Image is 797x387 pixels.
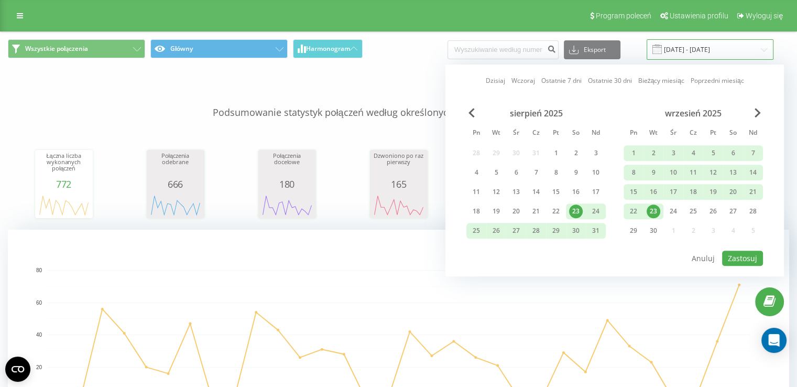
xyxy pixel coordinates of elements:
[647,166,660,179] div: 9
[373,179,425,189] div: 165
[686,251,720,266] button: Anuluj
[726,185,740,199] div: 20
[723,184,743,200] div: sob 20 wrz 2025
[36,267,42,273] text: 80
[486,203,506,219] div: wt 19 sie 2025
[566,145,586,161] div: sob 2 sie 2025
[546,184,566,200] div: pt 15 sie 2025
[261,189,313,221] div: A chart.
[149,189,202,221] div: A chart.
[643,165,663,180] div: wt 9 wrz 2025
[706,146,720,160] div: 5
[746,146,760,160] div: 7
[569,224,583,238] div: 30
[546,165,566,180] div: pt 8 sie 2025
[306,45,350,52] span: Harmonogram
[726,205,740,218] div: 27
[589,224,603,238] div: 31
[526,165,546,180] div: czw 7 sie 2025
[8,39,145,58] button: Wszystkie połączenia
[703,165,723,180] div: pt 12 wrz 2025
[683,203,703,219] div: czw 25 wrz 2025
[489,185,503,199] div: 12
[549,146,563,160] div: 1
[647,146,660,160] div: 2
[486,165,506,180] div: wt 5 sie 2025
[686,185,700,199] div: 18
[566,223,586,239] div: sob 30 sie 2025
[549,166,563,179] div: 8
[670,12,728,20] span: Ustawienia profilu
[486,184,506,200] div: wt 12 sie 2025
[703,203,723,219] div: pt 26 wrz 2025
[706,166,720,179] div: 12
[589,205,603,218] div: 24
[485,76,505,86] a: Dzisiaj
[643,184,663,200] div: wt 16 wrz 2025
[663,145,683,161] div: śr 3 wrz 2025
[38,179,90,189] div: 772
[549,205,563,218] div: 22
[506,165,526,180] div: śr 6 sie 2025
[746,185,760,199] div: 21
[686,166,700,179] div: 11
[627,224,640,238] div: 29
[743,145,763,161] div: ndz 7 wrz 2025
[526,223,546,239] div: czw 28 sie 2025
[746,205,760,218] div: 28
[569,185,583,199] div: 16
[667,205,680,218] div: 24
[373,189,425,221] svg: A chart.
[589,185,603,199] div: 17
[755,108,761,117] span: Next Month
[626,126,641,142] abbr: poniedziałek
[706,205,720,218] div: 26
[685,126,701,142] abbr: czwartek
[149,153,202,179] div: Połączenia odebrane
[761,328,787,353] div: Open Intercom Messenger
[569,146,583,160] div: 2
[703,145,723,161] div: pt 5 wrz 2025
[566,165,586,180] div: sob 9 sie 2025
[746,166,760,179] div: 14
[546,145,566,161] div: pt 1 sie 2025
[528,126,544,142] abbr: czwartek
[509,166,523,179] div: 6
[647,185,660,199] div: 16
[646,126,661,142] abbr: wtorek
[509,205,523,218] div: 20
[447,40,559,59] input: Wyszukiwanie według numeru
[624,165,643,180] div: pon 8 wrz 2025
[541,76,581,86] a: Ostatnie 7 dni
[506,203,526,219] div: śr 20 sie 2025
[373,153,425,179] div: Dzwoniono po raz pierwszy
[470,205,483,218] div: 18
[509,224,523,238] div: 27
[526,203,546,219] div: czw 21 sie 2025
[624,184,643,200] div: pon 15 wrz 2025
[529,166,543,179] div: 7
[627,185,640,199] div: 15
[723,145,743,161] div: sob 6 wrz 2025
[569,205,583,218] div: 23
[723,203,743,219] div: sob 27 wrz 2025
[624,203,643,219] div: pon 22 wrz 2025
[683,184,703,200] div: czw 18 wrz 2025
[529,205,543,218] div: 21
[624,145,643,161] div: pon 1 wrz 2025
[743,203,763,219] div: ndz 28 wrz 2025
[586,145,606,161] div: ndz 3 sie 2025
[506,223,526,239] div: śr 27 sie 2025
[468,126,484,142] abbr: poniedziałek
[38,189,90,221] svg: A chart.
[627,166,640,179] div: 8
[466,223,486,239] div: pon 25 sie 2025
[36,332,42,338] text: 40
[703,184,723,200] div: pt 19 wrz 2025
[526,184,546,200] div: czw 14 sie 2025
[466,203,486,219] div: pon 18 sie 2025
[663,203,683,219] div: śr 24 wrz 2025
[624,108,763,119] div: wrzesień 2025
[667,185,680,199] div: 17
[5,357,30,382] button: Open CMP widget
